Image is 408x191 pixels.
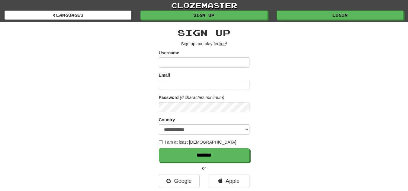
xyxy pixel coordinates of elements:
label: Email [159,72,170,78]
label: I am at least [DEMOGRAPHIC_DATA] [159,139,236,145]
a: Languages [5,11,131,20]
p: or [159,165,249,171]
input: I am at least [DEMOGRAPHIC_DATA] [159,140,163,144]
h2: Sign up [159,28,249,38]
a: Login [277,11,403,20]
label: Username [159,50,179,56]
em: (6 characters minimum) [180,95,224,100]
u: free [219,41,226,46]
label: Password [159,94,179,100]
p: Sign up and play for ! [159,41,249,47]
a: Apple [209,174,249,188]
label: Country [159,117,175,123]
a: Google [159,174,200,188]
a: Sign up [140,11,267,20]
